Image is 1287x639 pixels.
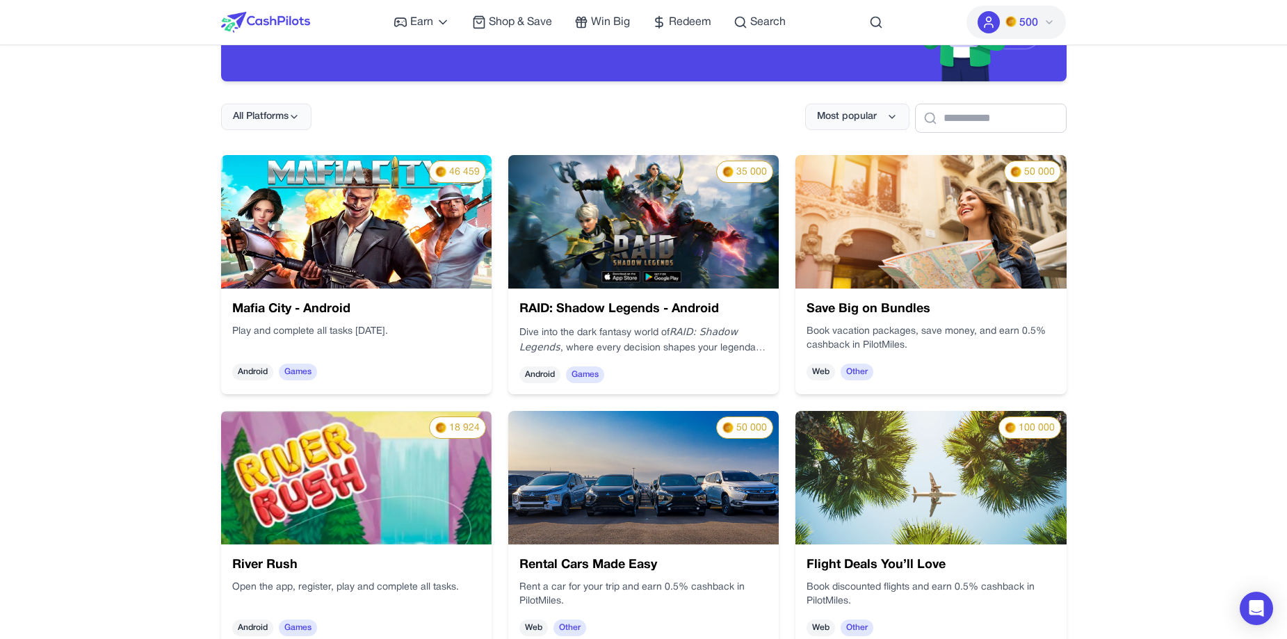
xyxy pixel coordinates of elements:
[221,104,311,130] button: All Platforms
[449,165,480,179] span: 46 459
[519,325,768,355] p: Dive into the dark fantasy world of , where every decision shapes your legendary journey.
[233,110,289,124] span: All Platforms
[807,556,1055,575] h3: Flight Deals You’ll Love
[1010,166,1021,177] img: PMs
[722,422,734,433] img: PMs
[669,14,711,31] span: Redeem
[807,620,835,636] span: Web
[232,300,480,319] h3: Mafia City - Android
[795,411,1066,544] img: 70540f4e-f303-4cfa-b7aa-abd24360173a.png
[508,411,779,544] img: 46a948e1-1099-4da5-887a-e68427f4d198.png
[472,14,552,31] a: Shop & Save
[232,364,273,380] span: Android
[1005,16,1017,27] img: PMs
[1024,165,1055,179] span: 50 000
[519,581,768,608] p: Rent a car for your trip and earn 0.5% cashback in PilotMiles.
[807,325,1055,353] p: Book vacation packages, save money, and earn 0.5% cashback in PilotMiles.
[807,300,1055,319] h3: Save Big on Bundles
[1240,592,1273,625] div: Open Intercom Messenger
[652,14,711,31] a: Redeem
[221,155,492,289] img: 458eefe5-aead-4420-8b58-6e94704f1244.jpg
[489,14,552,31] span: Shop & Save
[1005,422,1016,433] img: PMs
[966,6,1066,39] button: PMs500
[410,14,433,31] span: Earn
[841,620,873,636] span: Other
[519,556,768,575] h3: Rental Cars Made Easy
[750,14,786,31] span: Search
[574,14,630,31] a: Win Big
[221,411,492,544] img: cd3c5e61-d88c-4c75-8e93-19b3db76cddd.webp
[1019,421,1055,435] span: 100 000
[734,14,786,31] a: Search
[519,366,560,383] span: Android
[519,620,548,636] span: Web
[553,620,586,636] span: Other
[566,366,604,383] span: Games
[449,421,480,435] span: 18 924
[221,12,310,33] img: CashPilots Logo
[591,14,630,31] span: Win Big
[435,166,446,177] img: PMs
[232,581,480,608] div: Open the app, register, play and complete all tasks.
[519,300,768,319] h3: RAID: Shadow Legends - Android
[232,620,273,636] span: Android
[736,421,767,435] span: 50 000
[807,581,1055,608] p: Book discounted flights and earn 0.5% cashback in PilotMiles.
[232,556,480,575] h3: River Rush
[722,166,734,177] img: PMs
[1019,15,1038,31] span: 500
[817,110,877,124] span: Most popular
[435,422,446,433] img: PMs
[508,155,779,289] img: nRLw6yM7nDBu.webp
[394,14,450,31] a: Earn
[736,165,767,179] span: 35 000
[807,364,835,380] span: Web
[232,325,480,353] div: Play and complete all tasks [DATE].
[279,364,317,380] span: Games
[841,364,873,380] span: Other
[805,104,909,130] button: Most popular
[519,326,738,353] em: RAID: Shadow Legends
[795,155,1066,289] img: 9cf9a345-9f12-4220-a22e-5522d5a13454.png
[279,620,317,636] span: Games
